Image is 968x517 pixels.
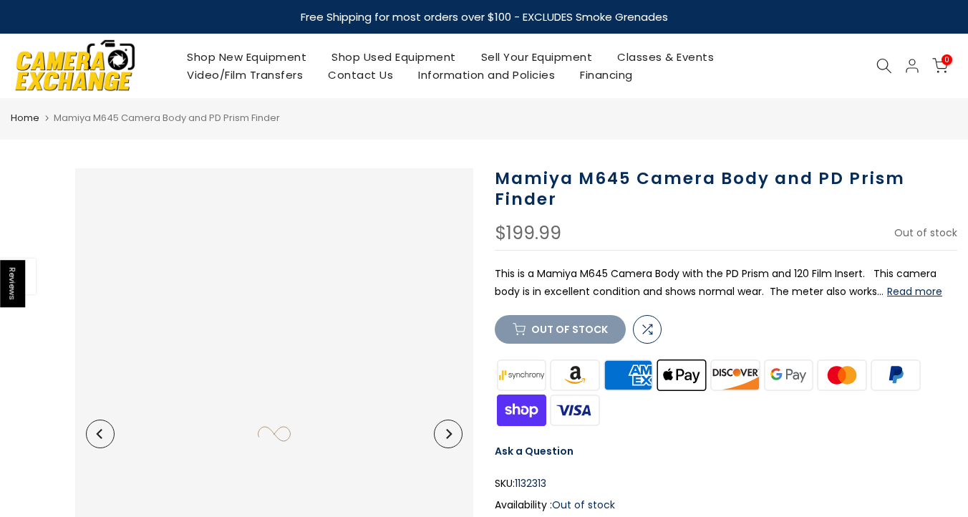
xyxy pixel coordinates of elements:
[495,444,573,458] a: Ask a Question
[495,475,957,493] div: SKU:
[894,226,957,240] span: Out of stock
[406,66,568,84] a: Information and Policies
[887,285,942,298] button: Read more
[495,496,957,514] div: Availability :
[175,66,316,84] a: Video/Film Transfers
[316,66,406,84] a: Contact Us
[495,393,548,428] img: shopify pay
[495,168,957,210] h1: Mamiya M645 Camera Body and PD Prism Finder
[552,498,615,512] span: Out of stock
[601,358,655,393] img: american express
[762,358,815,393] img: google pay
[495,224,561,243] div: $199.99
[319,48,469,66] a: Shop Used Equipment
[434,420,463,448] button: Next
[568,66,646,84] a: Financing
[709,358,763,393] img: discover
[655,358,709,393] img: apple pay
[548,358,602,393] img: amazon payments
[54,111,280,125] span: Mamiya M645 Camera Body and PD Prism Finder
[942,54,952,65] span: 0
[515,475,546,493] span: 1132313
[869,358,923,393] img: paypal
[301,9,668,24] strong: Free Shipping for most orders over $100 - EXCLUDES Smoke Grenades
[86,420,115,448] button: Previous
[815,358,869,393] img: master
[11,111,39,125] a: Home
[495,265,957,301] p: This is a Mamiya M645 Camera Body with the PD Prism and 120 Film Insert. This camera body is in e...
[605,48,727,66] a: Classes & Events
[175,48,319,66] a: Shop New Equipment
[495,358,548,393] img: synchrony
[548,393,602,428] img: visa
[932,58,948,74] a: 0
[468,48,605,66] a: Sell Your Equipment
